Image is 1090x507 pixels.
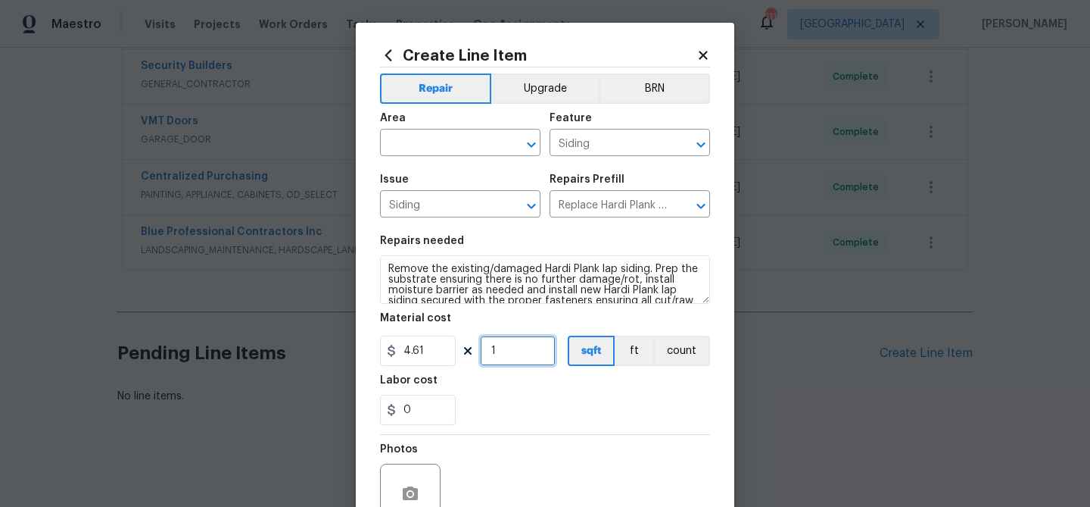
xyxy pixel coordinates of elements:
button: Open [690,134,712,155]
h5: Labor cost [380,375,438,386]
button: BRN [599,74,710,104]
button: ft [615,336,653,366]
button: count [653,336,710,366]
button: Repair [380,74,491,104]
textarea: Remove the existing/damaged Hardi Plank lap siding. Prep the substrate ensuring there is no furth... [380,255,710,304]
button: Upgrade [491,74,599,104]
button: Open [521,134,542,155]
button: Open [521,196,542,217]
h5: Material cost [380,313,451,324]
h5: Repairs Prefill [550,174,624,185]
h5: Photos [380,444,418,455]
h5: Issue [380,174,409,185]
button: sqft [568,336,615,366]
h5: Repairs needed [380,236,464,246]
h5: Area [380,113,406,124]
h2: Create Line Item [380,47,696,64]
button: Open [690,196,712,217]
h5: Feature [550,113,592,124]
